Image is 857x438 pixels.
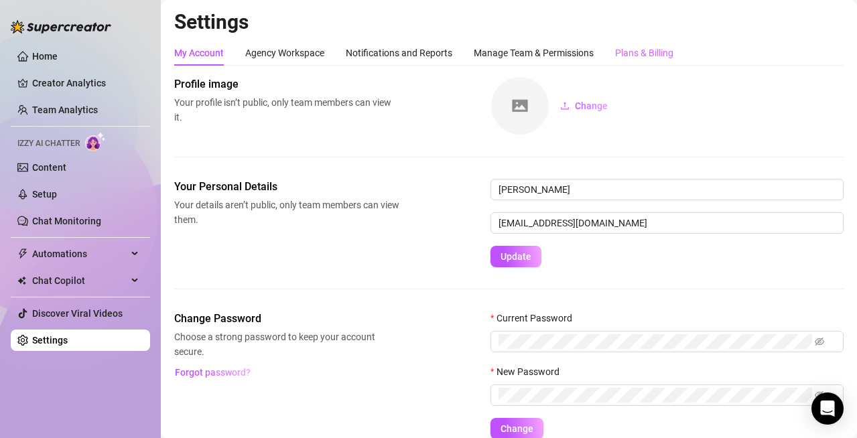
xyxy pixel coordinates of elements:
[32,104,98,115] a: Team Analytics
[560,101,570,111] span: upload
[811,392,844,425] div: Open Intercom Messenger
[491,77,549,135] img: square-placeholder.png
[174,179,399,195] span: Your Personal Details
[174,311,399,327] span: Change Password
[174,95,399,125] span: Your profile isn’t public, only team members can view it.
[85,132,106,151] img: AI Chatter
[346,46,452,60] div: Notifications and Reports
[174,362,251,383] button: Forgot password?
[32,189,57,200] a: Setup
[32,72,139,94] a: Creator Analytics
[32,51,58,62] a: Home
[501,423,533,434] span: Change
[549,95,618,117] button: Change
[32,162,66,173] a: Content
[32,243,127,265] span: Automations
[175,367,251,378] span: Forgot password?
[490,246,541,267] button: Update
[174,46,224,60] div: My Account
[174,198,399,227] span: Your details aren’t public, only team members can view them.
[474,46,594,60] div: Manage Team & Permissions
[174,76,399,92] span: Profile image
[32,270,127,291] span: Chat Copilot
[490,311,581,325] label: Current Password
[17,248,28,259] span: thunderbolt
[499,388,812,403] input: New Password
[490,364,568,379] label: New Password
[499,334,812,349] input: Current Password
[575,100,608,111] span: Change
[245,46,324,60] div: Agency Workspace
[490,179,844,200] input: Enter name
[174,9,844,35] h2: Settings
[32,308,123,319] a: Discover Viral Videos
[32,216,101,226] a: Chat Monitoring
[615,46,673,60] div: Plans & Billing
[490,212,844,234] input: Enter new email
[815,337,824,346] span: eye-invisible
[174,330,399,359] span: Choose a strong password to keep your account secure.
[501,251,531,262] span: Update
[32,335,68,346] a: Settings
[11,20,111,33] img: logo-BBDzfeDw.svg
[815,390,824,400] span: eye-invisible
[17,137,80,150] span: Izzy AI Chatter
[17,276,26,285] img: Chat Copilot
